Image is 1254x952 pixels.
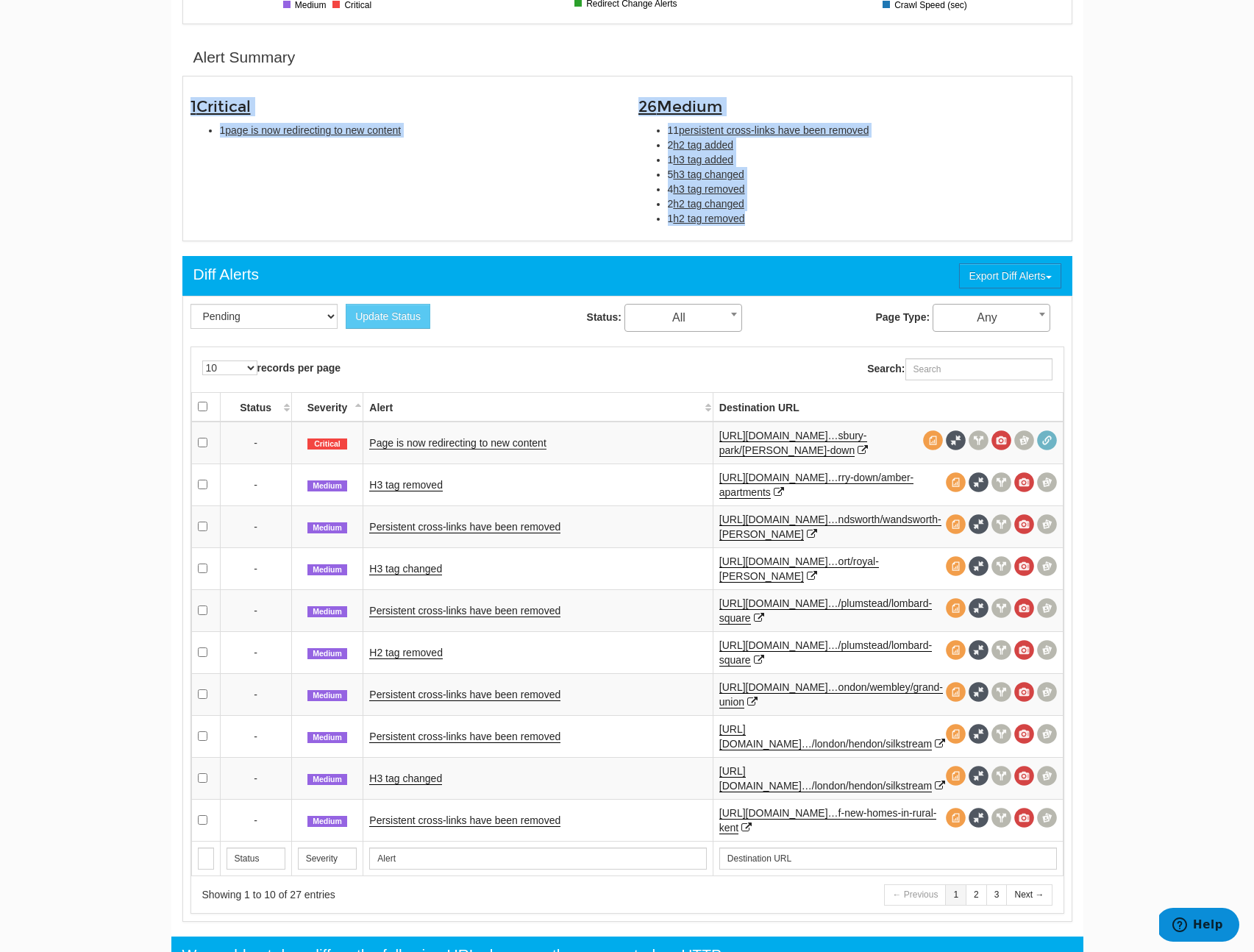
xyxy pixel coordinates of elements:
[307,606,347,618] span: Medium
[991,514,1011,534] span: View headers
[220,631,291,673] td: -
[969,724,988,744] span: Full Source Diff
[991,472,1011,492] span: View headers
[225,124,401,136] span: page is now redirecting to new content
[202,360,341,375] label: records per page
[946,766,966,786] span: View source
[959,263,1061,288] button: Export Diff Alerts
[1037,682,1057,702] span: Compare screenshots
[986,884,1008,906] a: 3
[1014,640,1034,660] span: View screenshot
[307,522,347,534] span: Medium
[946,808,966,828] span: View source
[719,765,932,792] a: [URL][DOMAIN_NAME]…/london/hendon/silkstream
[946,682,966,702] span: View source
[673,213,744,224] span: h2 tag removed
[945,884,966,906] a: 1
[220,547,291,589] td: -
[946,640,966,660] span: View source
[307,732,347,744] span: Medium
[668,167,1064,182] li: 5
[969,682,988,702] span: Full Source Diff
[369,731,560,743] a: Persistent cross-links have been removed
[1014,808,1034,828] span: View screenshot
[1037,514,1057,534] span: Compare screenshots
[1014,556,1034,576] span: View screenshot
[369,563,442,575] a: H3 tag changed
[1037,640,1057,660] span: Compare screenshots
[991,556,1011,576] span: View headers
[991,598,1011,618] span: View headers
[346,304,430,329] button: Update Status
[719,848,1057,870] input: Search
[307,648,347,660] span: Medium
[923,430,943,450] span: View source
[1014,766,1034,786] span: View screenshot
[668,152,1064,167] li: 1
[668,196,1064,211] li: 2
[624,304,742,332] span: All
[969,766,988,786] span: Full Source Diff
[190,97,251,116] span: 1
[991,640,1011,660] span: View headers
[933,304,1050,332] span: Any
[969,598,988,618] span: Full Source Diff
[1014,724,1034,744] span: View screenshot
[220,123,616,138] li: 1
[1159,908,1239,945] iframe: Opens a widget where you can find more information
[719,681,943,708] a: [URL][DOMAIN_NAME]…ondon/wembley/grand-union
[220,589,291,631] td: -
[719,723,932,750] a: [URL][DOMAIN_NAME]…/london/hendon/silkstream
[369,521,560,533] a: Persistent cross-links have been removed
[220,505,291,547] td: -
[991,682,1011,702] span: View headers
[713,392,1063,422] th: Destination URL
[668,182,1064,196] li: 4
[719,472,914,499] a: [URL][DOMAIN_NAME]…rry-down/amber-apartments
[679,124,869,136] span: persistent cross-links have been removed
[991,724,1011,744] span: View headers
[298,848,357,870] input: Search
[991,766,1011,786] span: View headers
[991,808,1011,828] span: View headers
[369,479,443,491] a: H3 tag removed
[1014,430,1034,450] span: Compare screenshots
[719,807,937,834] a: [URL][DOMAIN_NAME]…f-new-homes-in-rural-kent
[307,438,347,450] span: Critical
[1037,724,1057,744] span: Compare screenshots
[719,555,879,583] a: [URL][DOMAIN_NAME]…ort/royal-[PERSON_NAME]
[969,472,988,492] span: Full Source Diff
[946,598,966,618] span: View source
[369,647,443,659] a: H2 tag removed
[719,430,867,457] a: [URL][DOMAIN_NAME]…sbury-park/[PERSON_NAME]-down
[946,556,966,576] span: View source
[1037,430,1057,450] span: Redirect chain
[969,640,988,660] span: Full Source Diff
[673,183,744,195] span: h3 tag removed
[933,308,1050,328] span: Any
[969,808,988,828] span: Full Source Diff
[668,123,1064,138] li: 11
[969,514,988,534] span: Full Source Diff
[291,392,363,422] th: Severity: activate to sort column descending
[369,605,560,617] a: Persistent cross-links have been removed
[719,597,932,625] a: [URL][DOMAIN_NAME]…/plumstead/lombard-square
[363,392,713,422] th: Alert: activate to sort column ascending
[638,97,722,116] span: 26
[867,358,1052,380] label: Search:
[220,715,291,757] td: -
[969,430,988,450] span: View headers
[227,848,285,870] input: Search
[307,564,347,576] span: Medium
[369,772,442,785] a: H3 tag changed
[220,799,291,841] td: -
[1037,808,1057,828] span: Compare screenshots
[1037,766,1057,786] span: Compare screenshots
[905,358,1052,380] input: Search:
[1014,514,1034,534] span: View screenshot
[657,97,722,116] span: Medium
[884,884,946,906] a: ← Previous
[196,97,251,116] span: Critical
[202,887,609,902] div: Showing 1 to 10 of 27 entries
[1014,598,1034,618] span: View screenshot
